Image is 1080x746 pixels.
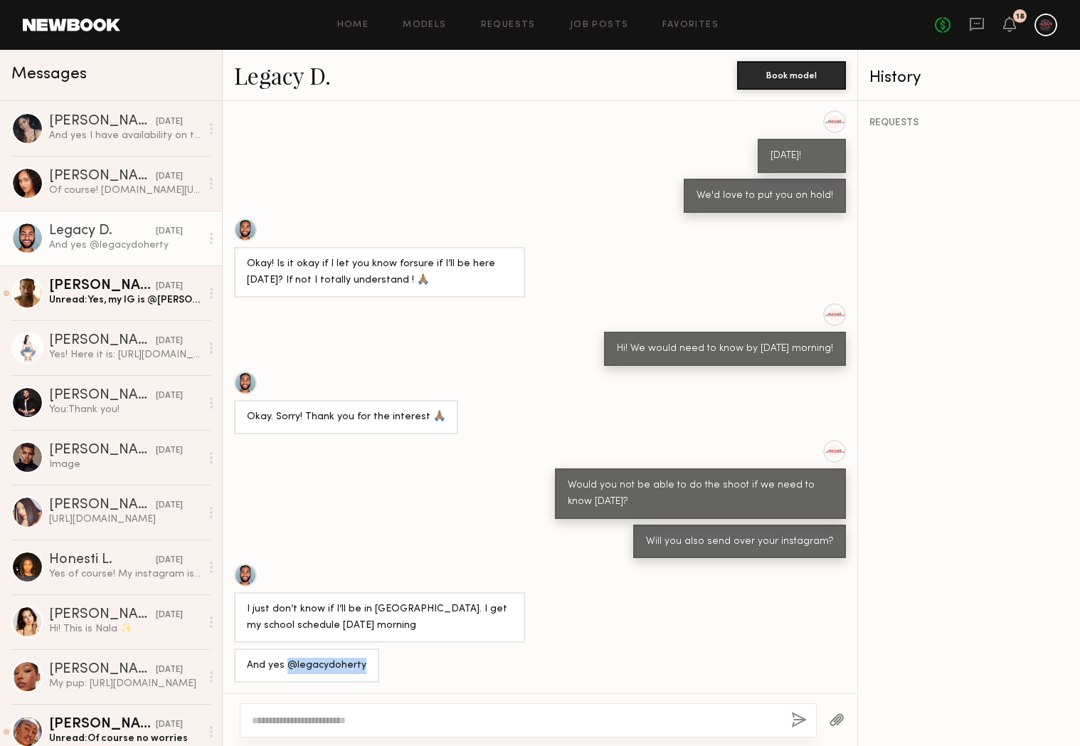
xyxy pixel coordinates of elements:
a: Job Posts [570,21,629,30]
div: Would you not be able to do the shoot if we need to know [DATE]? [568,478,833,510]
div: Yes! Here it is: [URL][DOMAIN_NAME] [49,348,201,362]
div: Will you also send over your instagram? [646,534,833,550]
div: [DATE]! [771,148,833,164]
a: Legacy D. [234,60,331,90]
div: [DATE] [156,335,183,348]
div: Honesti L. [49,553,156,567]
span: Messages [11,66,87,83]
a: Requests [481,21,536,30]
div: REQUESTS [869,118,1069,128]
div: We'd love to put you on hold! [697,188,833,204]
div: [DATE] [156,663,183,677]
div: [PERSON_NAME] [49,663,156,677]
a: Book model [737,68,846,80]
div: Okay. Sorry! Thank you for the interest 🙏🏽 [247,409,445,426]
div: [URL][DOMAIN_NAME] [49,513,201,526]
div: Hi! This is Nala ✨ [49,622,201,636]
div: And yes I have availability on the 18th! [49,129,201,142]
div: [PERSON_NAME] [49,115,156,129]
div: [PERSON_NAME] [49,334,156,348]
div: History [869,70,1069,86]
div: And yes @legacydoherty [247,658,366,674]
div: [DATE] [156,444,183,458]
div: Unread: Yes, my IG is @[PERSON_NAME] [49,293,201,307]
button: Book model [737,61,846,90]
a: Favorites [662,21,719,30]
div: [DATE] [156,609,183,622]
div: Of course! [DOMAIN_NAME][URL][DOMAIN_NAME][PERSON_NAME] [49,184,201,197]
a: Home [337,21,369,30]
div: [DATE] [156,280,183,293]
div: [DATE] [156,115,183,129]
div: Unread: Of course no worries [49,732,201,745]
div: [PERSON_NAME] [49,169,156,184]
a: Models [403,21,446,30]
div: [PERSON_NAME] [49,608,156,622]
div: You: Thank you! [49,403,201,416]
div: My pup: [URL][DOMAIN_NAME] [49,677,201,690]
div: [DATE] [156,389,183,403]
div: Hi! We would need to know by [DATE] morning! [617,341,833,357]
div: [DATE] [156,718,183,732]
div: [PERSON_NAME] [49,443,156,458]
div: And yes @legacydoherty [49,238,201,252]
div: [DATE] [156,499,183,513]
div: [DATE] [156,554,183,567]
div: [PERSON_NAME] [49,389,156,403]
div: [PERSON_NAME] [49,279,156,293]
div: [PERSON_NAME] [49,498,156,513]
div: Image [49,458,201,471]
div: [DATE] [156,225,183,238]
div: I just don’t know if I’ll be in [GEOGRAPHIC_DATA]. I get my school schedule [DATE] morning [247,601,512,634]
div: [PERSON_NAME] [49,718,156,732]
div: Okay! Is it okay if I let you know forsure if I’ll be here [DATE]? If not I totally understand ! 🙏🏽 [247,256,512,289]
div: [DATE] [156,170,183,184]
div: 18 [1016,13,1025,21]
div: Legacy D. [49,224,156,238]
div: Yes of course! My instagram is @itshonesti [49,567,201,581]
